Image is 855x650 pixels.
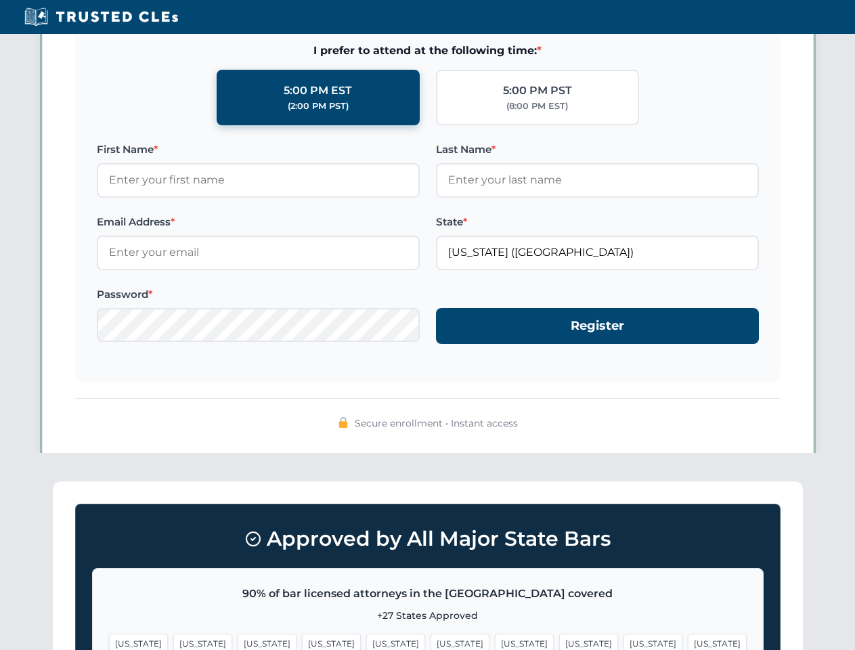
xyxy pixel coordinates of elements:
[97,142,420,158] label: First Name
[109,585,747,603] p: 90% of bar licensed attorneys in the [GEOGRAPHIC_DATA] covered
[338,417,349,428] img: 🔒
[20,7,182,27] img: Trusted CLEs
[355,416,518,431] span: Secure enrollment • Instant access
[436,163,759,197] input: Enter your last name
[97,236,420,269] input: Enter your email
[97,42,759,60] span: I prefer to attend at the following time:
[97,163,420,197] input: Enter your first name
[109,608,747,623] p: +27 States Approved
[503,82,572,100] div: 5:00 PM PST
[436,214,759,230] label: State
[436,308,759,344] button: Register
[97,286,420,303] label: Password
[92,521,764,557] h3: Approved by All Major State Bars
[506,100,568,113] div: (8:00 PM EST)
[97,214,420,230] label: Email Address
[284,82,352,100] div: 5:00 PM EST
[288,100,349,113] div: (2:00 PM PST)
[436,236,759,269] input: Florida (FL)
[436,142,759,158] label: Last Name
